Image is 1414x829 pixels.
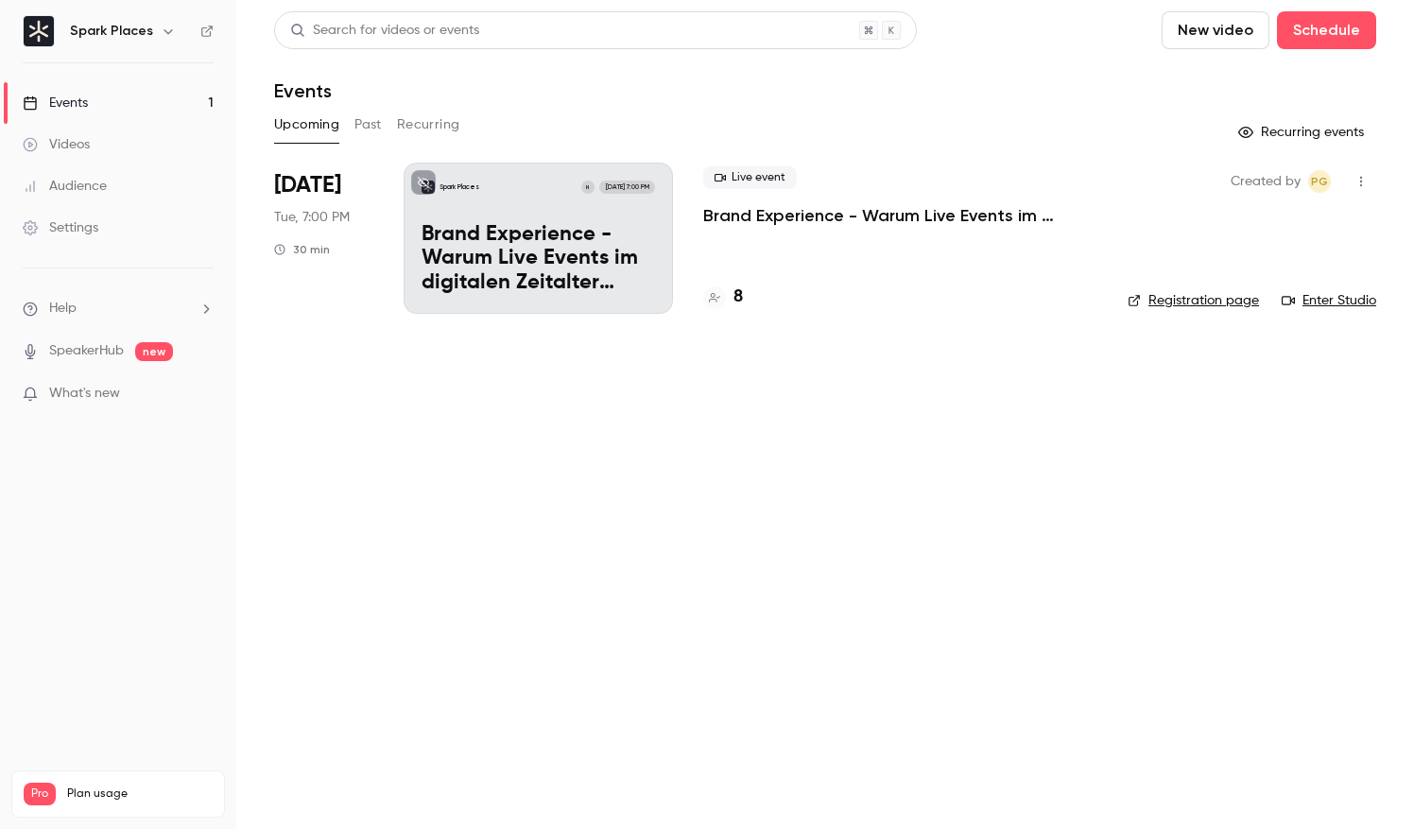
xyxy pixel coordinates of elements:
[183,808,191,820] span: 0
[733,285,743,310] h4: 8
[24,783,56,805] span: Pro
[397,110,460,140] button: Recurring
[290,21,479,41] div: Search for videos or events
[23,299,214,319] li: help-dropdown-opener
[1231,170,1301,193] span: Created by
[49,299,77,319] span: Help
[23,135,90,154] div: Videos
[1282,291,1376,310] a: Enter Studio
[23,177,107,196] div: Audience
[1277,11,1376,49] button: Schedule
[67,786,213,802] span: Plan usage
[23,218,98,237] div: Settings
[1308,170,1331,193] span: Piero Gallo
[1162,11,1269,49] button: New video
[599,181,654,194] span: [DATE] 7:00 PM
[274,110,339,140] button: Upcoming
[580,180,595,195] div: N
[49,341,124,361] a: SpeakerHub
[23,94,88,112] div: Events
[183,805,213,822] p: / 90
[274,242,330,257] div: 30 min
[354,110,382,140] button: Past
[404,163,673,314] a: Brand Experience - Warum Live Events im digitalen Zeitalter unverzichtbar sind! Spark PlacesN[DAT...
[274,170,341,200] span: [DATE]
[274,79,332,102] h1: Events
[1230,117,1376,147] button: Recurring events
[703,166,797,189] span: Live event
[1311,170,1328,193] span: PG
[135,342,173,361] span: new
[274,208,350,227] span: Tue, 7:00 PM
[703,285,743,310] a: 8
[49,384,120,404] span: What's new
[24,16,54,46] img: Spark Places
[274,163,373,314] div: Aug 12 Tue, 7:00 PM (Europe/Berlin)
[70,22,153,41] h6: Spark Places
[24,805,60,822] p: Videos
[1128,291,1259,310] a: Registration page
[703,204,1097,227] a: Brand Experience - Warum Live Events im digitalen Zeitalter unverzichtbar sind!
[440,182,479,192] p: Spark Places
[422,223,655,296] p: Brand Experience - Warum Live Events im digitalen Zeitalter unverzichtbar sind!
